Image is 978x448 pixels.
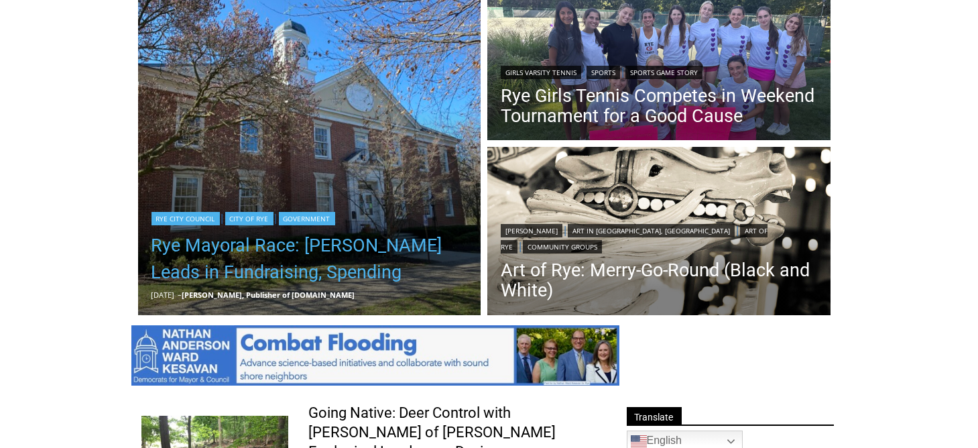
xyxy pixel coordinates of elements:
time: [DATE] [151,290,175,300]
div: Two by Two Animal Haven & The Nature Company: The Wild World of Animals [141,38,194,113]
h4: [PERSON_NAME] Read Sanctuary Fall Fest: [DATE] [11,135,178,166]
img: [PHOTO: Merry-Go-Round (Black and White). Lights blur in the background as the horses spin. By Jo... [487,147,831,319]
a: [PERSON_NAME] [501,224,562,237]
a: Community Groups [523,240,602,254]
div: | | | [501,221,817,254]
a: Girls Varsity Tennis [501,66,581,79]
a: Government [279,212,335,225]
a: Rye Girls Tennis Competes in Weekend Tournament for a Good Cause [501,86,817,126]
div: 6 [141,116,147,129]
a: [PERSON_NAME] Read Sanctuary Fall Fest: [DATE] [1,133,200,167]
div: "We would have speakers with experience in local journalism speak to us about their experiences a... [339,1,633,130]
a: Sports Game Story [625,66,702,79]
a: City of Rye [225,212,273,225]
a: Art of Rye: Merry-Go-Round (Black and White) [501,260,817,300]
a: Rye Mayoral Race: [PERSON_NAME] Leads in Fundraising, Spending [151,232,468,286]
div: 6 [157,116,163,129]
span: Intern @ [DOMAIN_NAME] [351,133,621,164]
div: / [150,116,154,129]
div: | | [151,209,468,225]
a: Rye City Council [151,212,220,225]
a: Intern @ [DOMAIN_NAME] [322,130,650,167]
a: Sports [587,66,620,79]
a: Read More Art of Rye: Merry-Go-Round (Black and White) [487,147,831,319]
span: Translate [627,407,682,425]
a: Art in [GEOGRAPHIC_DATA], [GEOGRAPHIC_DATA] [568,224,735,237]
span: – [178,290,182,300]
div: | | [501,63,817,79]
a: [PERSON_NAME], Publisher of [DOMAIN_NAME] [182,290,355,300]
